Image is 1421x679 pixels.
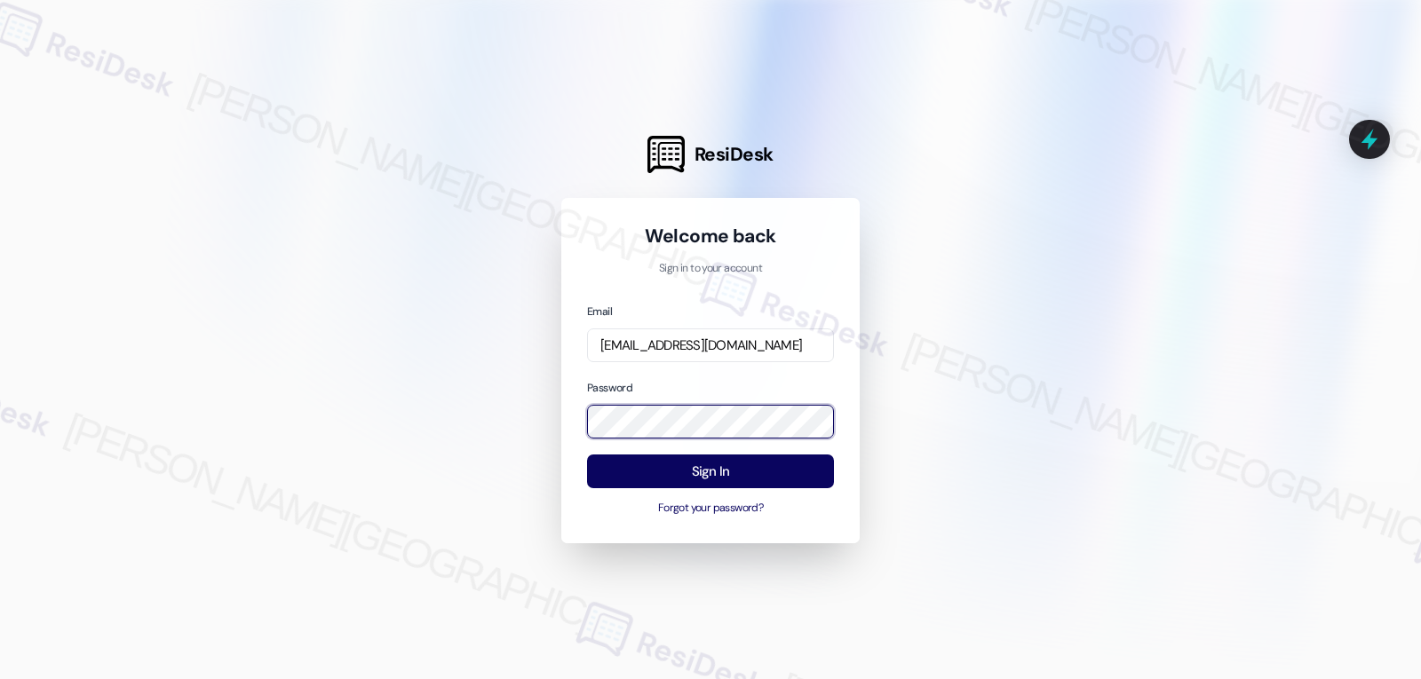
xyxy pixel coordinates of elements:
button: Forgot your password? [587,501,834,517]
button: Sign In [587,454,834,489]
label: Email [587,304,612,319]
h1: Welcome back [587,224,834,249]
input: name@example.com [587,328,834,363]
img: ResiDesk Logo [647,136,685,173]
label: Password [587,381,632,395]
span: ResiDesk [695,142,774,167]
p: Sign in to your account [587,261,834,277]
